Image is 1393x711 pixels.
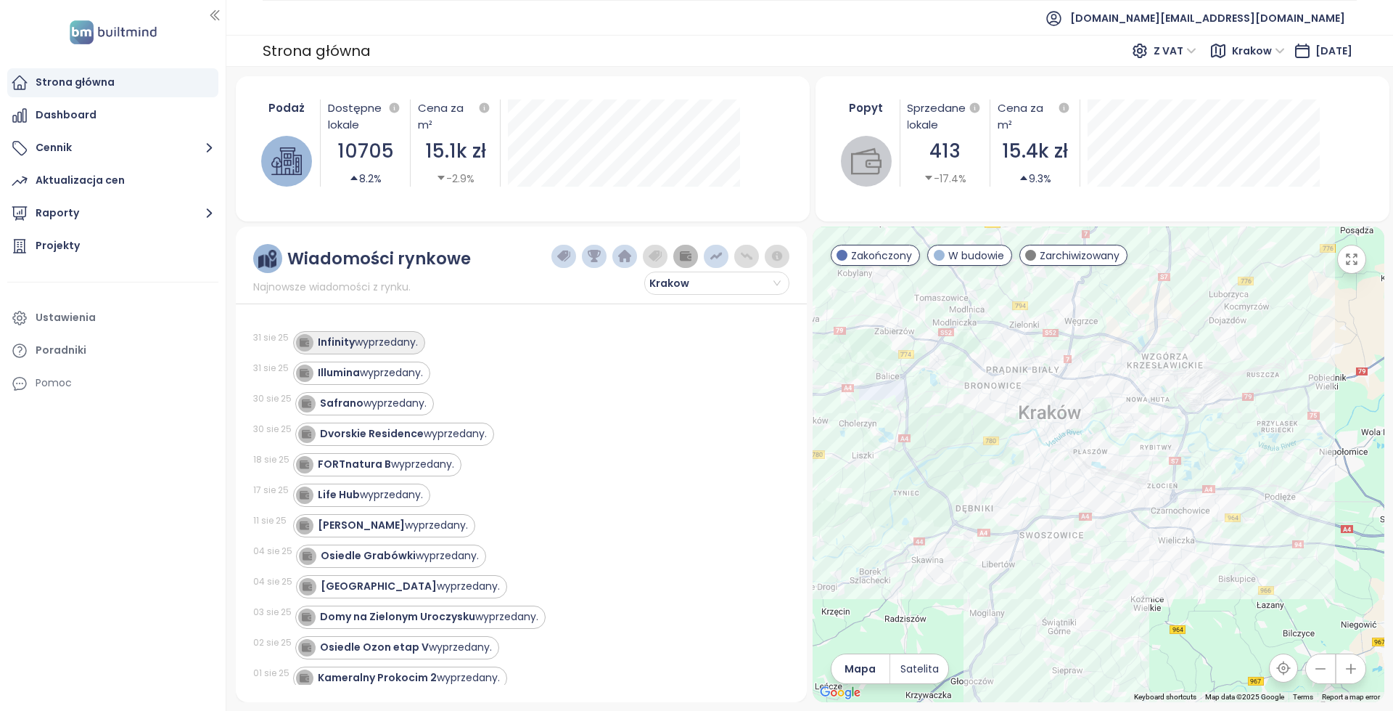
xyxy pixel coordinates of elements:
[948,248,1004,264] span: W budowie
[851,146,882,176] img: wallet
[36,73,115,92] div: Strona główna
[320,609,538,625] div: wyprzedany.
[253,545,292,558] div: 04 sie 25
[302,581,312,591] img: icon
[253,636,292,649] div: 02 sie 25
[299,673,309,683] img: icon
[318,365,423,381] div: wyprzedany.
[253,484,289,497] div: 17 sie 25
[924,173,934,183] span: caret-down
[1040,248,1119,264] span: Zarchiwizowany
[36,374,72,392] div: Pomoc
[851,248,912,264] span: Zakończony
[318,518,405,532] strong: [PERSON_NAME]
[318,487,423,503] div: wyprzedany.
[253,575,292,588] div: 04 sie 25
[36,106,96,124] div: Dashboard
[253,606,292,619] div: 03 sie 25
[900,661,939,677] span: Satelita
[36,171,125,190] div: Aktualizacja cen
[436,171,474,187] div: -2.9%
[36,237,80,255] div: Projekty
[320,396,427,411] div: wyprzedany.
[320,426,487,442] div: wyprzedany.
[418,137,493,166] div: 15.1k zł
[318,335,418,350] div: wyprzedany.
[253,362,289,375] div: 31 sie 25
[328,99,403,133] div: Dostępne lokale
[36,341,86,359] div: Poradniki
[299,337,309,347] img: icon
[831,654,889,683] button: Mapa
[7,336,218,365] a: Poradniki
[436,173,446,183] span: caret-down
[271,146,302,176] img: house
[318,365,360,380] strong: Illumina
[908,99,982,133] div: Sprzedane lokale
[1205,693,1284,701] span: Map data ©2025 Google
[1019,171,1051,187] div: 9.3%
[321,579,437,593] strong: [GEOGRAPHIC_DATA]
[710,250,723,263] img: price-increases.png
[1232,40,1285,62] span: Krakow
[287,250,471,268] div: Wiadomości rynkowe
[318,670,437,685] strong: Kameralny Prokocim 2
[1019,173,1029,183] span: caret-up
[998,137,1072,166] div: 15.4k zł
[321,548,479,564] div: wyprzedany.
[1154,40,1196,62] span: Z VAT
[320,426,424,441] strong: Dvorskie Residence
[618,250,631,263] img: home-dark-blue.png
[253,279,411,295] span: Najnowsze wiadomości z rynku.
[299,367,309,378] img: icon
[253,392,292,405] div: 30 sie 25
[349,171,382,187] div: 8.2%
[253,514,289,527] div: 11 sie 25
[890,654,948,683] button: Satelita
[36,309,96,327] div: Ustawienia
[321,548,416,563] strong: Osiedle Grabówki
[1322,693,1380,701] a: Report a map error
[740,250,753,263] img: price-decreases.png
[649,250,662,263] img: price-tag-grey.png
[301,642,311,652] img: icon
[418,99,475,133] div: Cena za m²
[65,17,161,47] img: logo
[320,609,475,624] strong: Domy na Zielonym Uroczysku
[299,489,309,500] img: icon
[320,640,429,654] strong: Osiedle Ozon etap V
[840,99,893,116] div: Popyt
[998,99,1072,133] div: Cena za m²
[328,137,403,166] div: 10705
[258,250,276,268] img: ruler
[7,166,218,195] a: Aktualizacja cen
[1315,44,1352,58] span: [DATE]
[7,134,218,163] button: Cennik
[320,640,492,655] div: wyprzedany.
[816,683,864,702] img: Google
[908,137,982,166] div: 413
[7,232,218,261] a: Projekty
[253,453,289,466] div: 18 sie 25
[1134,692,1196,702] button: Keyboard shortcuts
[318,670,500,686] div: wyprzedany.
[318,457,454,472] div: wyprzedany.
[1293,693,1313,701] a: Terms (opens in new tab)
[253,423,292,436] div: 30 sie 25
[253,667,289,680] div: 01 sie 25
[299,459,309,469] img: icon
[557,250,570,263] img: price-tag-dark-blue.png
[7,369,218,398] div: Pomoc
[263,38,371,64] div: Strona główna
[7,304,218,333] a: Ustawienia
[924,171,966,187] div: -17.4%
[318,487,360,502] strong: Life Hub
[260,99,313,116] div: Podaż
[301,612,311,622] img: icon
[299,520,309,530] img: icon
[7,68,218,97] a: Strona główna
[1070,1,1345,36] span: [DOMAIN_NAME][EMAIL_ADDRESS][DOMAIN_NAME]
[679,250,692,263] img: wallet-dark-grey.png
[301,428,311,439] img: icon
[816,683,864,702] a: Open this area in Google Maps (opens a new window)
